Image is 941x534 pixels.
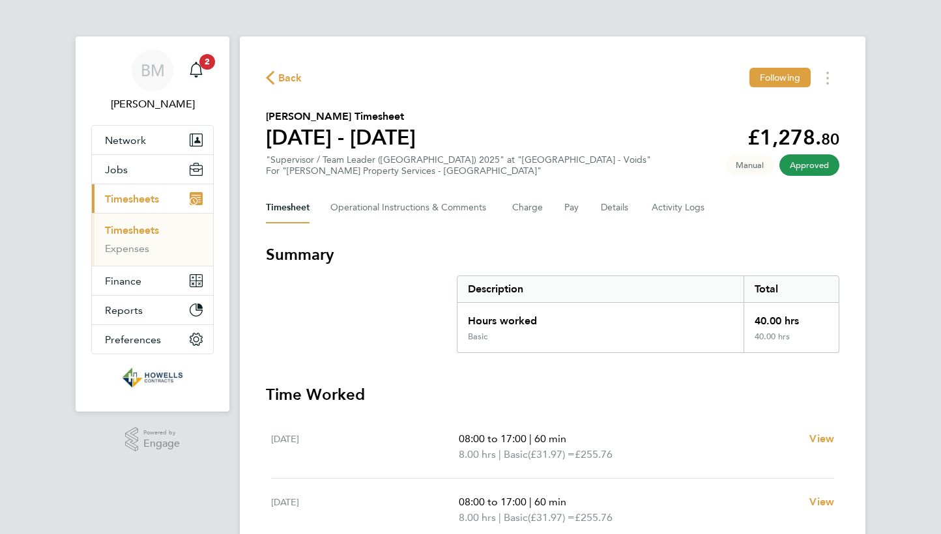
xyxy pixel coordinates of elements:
[122,367,183,388] img: wearehowells-logo-retina.png
[266,244,839,265] h3: Summary
[278,70,302,86] span: Back
[504,510,528,526] span: Basic
[92,155,213,184] button: Jobs
[468,331,487,342] div: Basic
[575,511,613,524] span: £255.76
[266,165,651,176] div: For "[PERSON_NAME] Property Services - [GEOGRAPHIC_DATA]"
[528,511,575,524] span: (£31.97) =
[459,511,496,524] span: 8.00 hrs
[92,213,213,266] div: Timesheets
[105,224,159,236] a: Timesheets
[266,192,310,223] button: Timesheet
[809,432,834,445] span: View
[529,432,532,445] span: |
[744,276,839,302] div: Total
[816,68,839,88] button: Timesheets Menu
[266,70,302,86] button: Back
[91,96,214,112] span: Bianca Manser
[105,242,149,255] a: Expenses
[92,325,213,354] button: Preferences
[105,163,128,176] span: Jobs
[747,125,839,150] app-decimal: £1,278.
[652,192,706,223] button: Activity Logs
[330,192,491,223] button: Operational Instructions & Comments
[601,192,631,223] button: Details
[528,448,575,460] span: (£31.97) =
[457,303,744,331] div: Hours worked
[141,62,165,79] span: BM
[199,54,215,70] span: 2
[809,494,834,510] a: View
[744,331,839,352] div: 40.00 hrs
[564,192,580,223] button: Pay
[725,154,774,176] span: This timesheet was manually created.
[266,109,416,124] h2: [PERSON_NAME] Timesheet
[266,154,651,176] div: "Supervisor / Team Leader ([GEOGRAPHIC_DATA]) 2025" at "[GEOGRAPHIC_DATA] - Voids"
[809,431,834,447] a: View
[512,192,543,223] button: Charge
[92,126,213,154] button: Network
[105,134,146,147] span: Network
[105,333,161,346] span: Preferences
[534,432,566,445] span: 60 min
[76,36,229,412] nav: Main navigation
[105,304,143,316] span: Reports
[266,384,839,405] h3: Time Worked
[499,448,501,460] span: |
[821,130,839,148] span: 80
[459,496,527,508] span: 08:00 to 17:00
[457,276,744,302] div: Description
[92,266,213,295] button: Finance
[91,367,214,388] a: Go to home page
[809,496,834,508] span: View
[92,184,213,213] button: Timesheets
[459,448,496,460] span: 8.00 hrs
[91,49,214,112] a: BM[PERSON_NAME]
[125,427,181,452] a: Powered byEngage
[266,124,416,150] h1: [DATE] - [DATE]
[575,448,613,460] span: £255.76
[744,303,839,331] div: 40.00 hrs
[760,72,800,83] span: Following
[529,496,532,508] span: |
[183,49,209,91] a: 2
[749,68,811,87] button: Following
[271,494,459,526] div: [DATE]
[534,496,566,508] span: 60 min
[105,275,141,287] span: Finance
[779,154,839,176] span: This timesheet has been approved.
[105,193,159,205] span: Timesheets
[457,275,839,353] div: Summary
[271,431,459,462] div: [DATE]
[504,447,528,462] span: Basic
[143,427,180,438] span: Powered by
[92,296,213,324] button: Reports
[459,432,527,445] span: 08:00 to 17:00
[499,511,501,524] span: |
[143,438,180,449] span: Engage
